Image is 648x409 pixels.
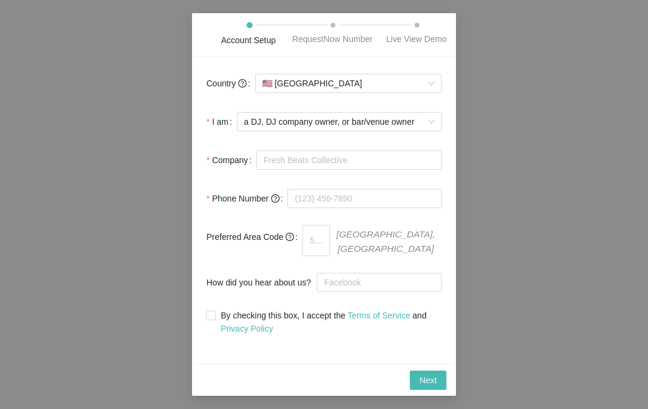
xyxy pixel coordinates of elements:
input: How did you hear about us? [317,273,442,292]
span: question-circle [238,79,247,88]
span: a DJ, DJ company owner, or bar/venue owner [244,113,434,131]
label: I am [206,110,237,134]
span: Country [206,77,247,90]
span: Preferred Area Code [206,230,294,243]
div: RequestNow Number [292,32,373,46]
span: [GEOGRAPHIC_DATA] [262,74,434,92]
a: Privacy Policy [221,324,273,333]
span: By checking this box, I accept the and [216,309,442,335]
span: 🇺🇸 [262,79,272,88]
a: Terms of Service [347,311,410,320]
div: Live View Demo [386,32,447,46]
span: [GEOGRAPHIC_DATA], [GEOGRAPHIC_DATA] [330,225,442,256]
span: question-circle [271,194,280,203]
span: Next [419,374,437,387]
div: Account Setup [221,34,275,47]
span: question-circle [286,233,294,241]
button: Next [410,371,446,390]
span: Phone Number [212,192,279,205]
input: Company [256,151,442,170]
label: How did you hear about us? [206,270,317,294]
input: 510 [302,225,330,256]
input: (123) 456-7890 [287,189,442,208]
label: Company [206,148,256,172]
